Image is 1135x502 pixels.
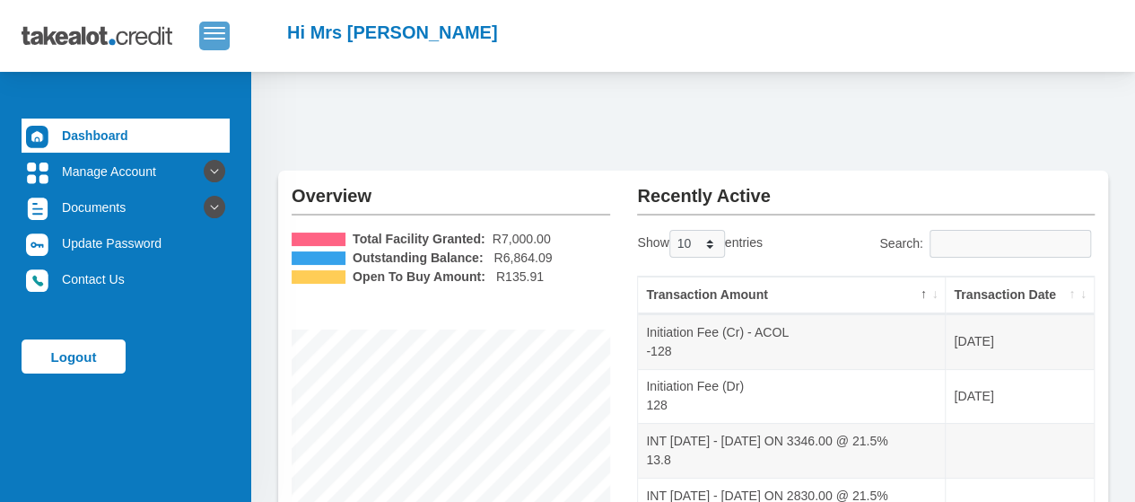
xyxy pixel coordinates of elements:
img: takealot_credit_logo.svg [22,13,199,58]
td: [DATE] [946,314,1094,369]
td: Initiation Fee (Dr) 128 [638,369,946,424]
label: Search: [879,230,1095,258]
select: Showentries [669,230,725,258]
td: [DATE] [946,369,1094,424]
td: INT [DATE] - [DATE] ON 3346.00 @ 21.5% 13.8 [638,423,946,478]
td: Initiation Fee (Cr) - ACOL -128 [638,314,946,369]
span: R7,000.00 [493,230,551,249]
th: Transaction Amount: activate to sort column descending [638,277,946,314]
h2: Overview [292,171,610,207]
b: Open To Buy Amount: [353,268,485,286]
a: Dashboard [22,119,230,153]
a: Update Password [22,226,230,260]
label: Show entries [637,230,762,258]
a: Logout [22,339,126,374]
input: Search: [930,230,1091,258]
a: Manage Account [22,154,230,189]
a: Contact Us [22,262,230,296]
span: R6,864.09 [493,249,552,268]
b: Total Facility Granted: [353,230,485,249]
a: Documents [22,190,230,225]
h2: Hi Mrs [PERSON_NAME] [287,22,497,43]
th: Transaction Date: activate to sort column ascending [946,277,1094,314]
span: R135.91 [496,268,544,286]
h2: Recently Active [637,171,1095,207]
b: Outstanding Balance: [353,249,484,268]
